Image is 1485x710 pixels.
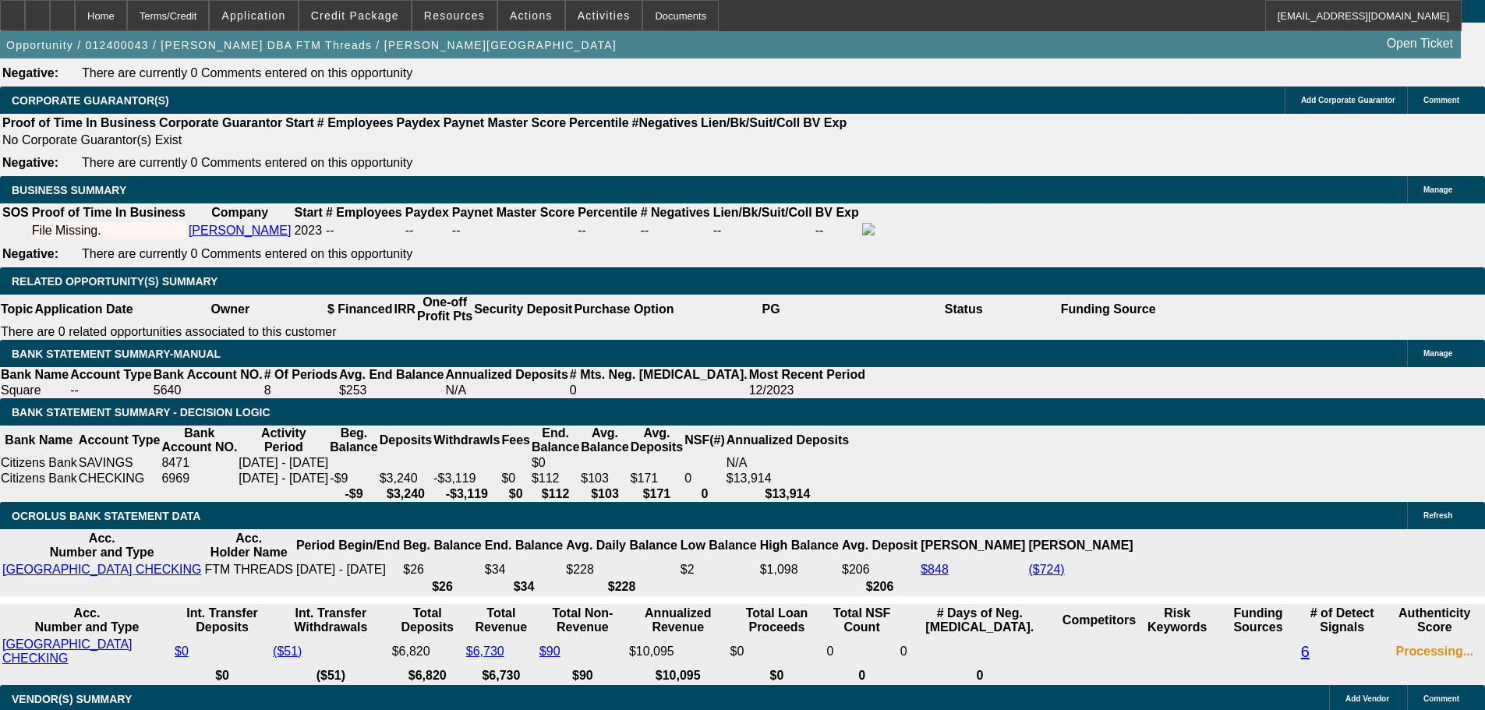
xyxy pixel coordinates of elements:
[379,426,433,455] th: Deposits
[578,224,637,238] div: --
[326,206,402,219] b: # Employees
[329,426,378,455] th: Beg. Balance
[203,562,293,578] td: FTM THREADS
[210,1,297,30] button: Application
[273,645,302,658] a: ($51)
[2,606,172,635] th: Acc. Number and Type
[862,223,875,235] img: facebook-icon.png
[630,486,684,502] th: $171
[12,693,132,705] span: VENDOR(S) SUMMARY
[82,66,412,79] span: There are currently 0 Comments entered on this opportunity
[402,579,482,595] th: $26
[900,637,1060,666] td: 0
[299,1,411,30] button: Credit Package
[393,295,416,324] th: IRR
[412,1,497,30] button: Resources
[78,471,161,486] td: CHECKING
[578,9,631,22] span: Activities
[161,455,238,471] td: 8471
[433,426,500,455] th: Withdrawls
[498,1,564,30] button: Actions
[565,531,678,560] th: Avg. Daily Balance
[338,383,445,398] td: $253
[405,222,450,239] td: --
[32,224,186,238] div: File Missing.
[1423,349,1452,358] span: Manage
[1062,606,1137,635] th: Competitors
[238,455,329,471] td: [DATE] - [DATE]
[531,486,580,502] th: $112
[295,531,401,560] th: Period Begin/End
[674,295,867,324] th: PG
[920,531,1026,560] th: [PERSON_NAME]
[1345,694,1389,703] span: Add Vendor
[444,383,568,398] td: N/A
[391,637,464,666] td: $6,820
[402,531,482,560] th: Beg. Balance
[2,563,201,576] a: [GEOGRAPHIC_DATA] CHECKING
[263,383,338,398] td: 8
[238,471,329,486] td: [DATE] - [DATE]
[1027,531,1133,560] th: [PERSON_NAME]
[727,472,849,486] div: $13,914
[726,486,850,502] th: $13,914
[628,668,728,684] th: $10,095
[465,606,537,635] th: Total Revenue
[294,206,322,219] b: Start
[803,116,847,129] b: BV Exp
[326,224,334,237] span: --
[641,206,710,219] b: # Negatives
[2,247,58,260] b: Negative:
[6,39,617,51] span: Opportunity / 012400043 / [PERSON_NAME] DBA FTM Threads / [PERSON_NAME][GEOGRAPHIC_DATA]
[630,426,684,455] th: Avg. Deposits
[726,455,850,471] td: N/A
[444,367,568,383] th: Annualized Deposits
[1396,645,1474,659] b: Processing...
[1301,643,1310,660] a: 6
[759,562,840,578] td: $1,098
[1423,185,1452,194] span: Manage
[921,563,949,576] a: $848
[338,367,445,383] th: Avg. End Balance
[730,606,825,635] th: Total Loan Proceeds
[569,383,748,398] td: 0
[465,668,537,684] th: $6,730
[2,115,157,131] th: Proof of Time In Business
[1060,295,1157,324] th: Funding Source
[726,426,850,455] th: Annualized Deposits
[78,455,161,471] td: SAVINGS
[329,486,378,502] th: -$9
[424,9,485,22] span: Resources
[1381,30,1459,57] a: Open Ticket
[211,206,268,219] b: Company
[1301,96,1395,104] span: Add Corporate Guarantor
[317,116,394,129] b: # Employees
[405,206,449,219] b: Paydex
[134,295,327,324] th: Owner
[2,156,58,169] b: Negative:
[680,531,758,560] th: Low Balance
[841,531,918,560] th: Avg. Deposit
[484,531,564,560] th: End. Balance
[539,645,560,658] a: $90
[452,224,575,238] div: --
[730,637,825,666] td: $0
[397,116,440,129] b: Paydex
[12,348,221,360] span: BANK STATEMENT SUMMARY-MANUAL
[500,471,530,486] td: $0
[295,562,401,578] td: [DATE] - [DATE]
[580,471,629,486] td: $103
[153,383,263,398] td: 5640
[2,66,58,79] b: Negative:
[684,426,726,455] th: NSF(#)
[221,9,285,22] span: Application
[1423,96,1459,104] span: Comment
[379,471,433,486] td: $3,240
[82,247,412,260] span: There are currently 0 Comments entered on this opportunity
[174,606,270,635] th: Int. Transfer Deposits
[826,606,897,635] th: Sum of the Total NSF Count and Total Overdraft Fee Count from Ocrolus
[713,206,812,219] b: Lien/Bk/Suit/Coll
[1300,606,1384,635] th: # of Detect Signals
[826,668,897,684] th: 0
[580,426,629,455] th: Avg. Balance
